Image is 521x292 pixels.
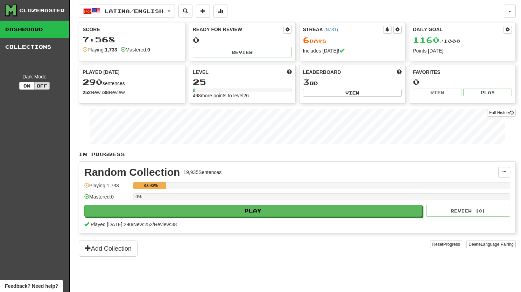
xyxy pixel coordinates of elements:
[426,205,510,217] button: Review (0)
[84,182,130,194] div: Playing: 1,733
[193,47,292,57] button: Review
[183,169,221,176] div: 19,935 Sentences
[5,73,64,80] div: Dark Mode
[413,35,439,45] span: 1160
[84,167,180,178] div: Random Collection
[193,92,292,99] div: 498 more points to level 26
[413,38,460,44] span: / 1000
[5,283,58,290] span: Open feedback widget
[397,69,402,76] span: This week in points, UTC
[324,27,338,32] a: (NZST)
[105,47,117,53] strong: 1,733
[83,90,91,95] strong: 252
[193,69,209,76] span: Level
[303,36,402,45] div: Day s
[463,89,512,96] button: Play
[303,78,402,87] div: rd
[19,82,35,90] button: On
[79,5,175,18] button: Latina/English
[19,7,65,14] div: Clozemaster
[83,77,103,87] span: 290
[83,46,117,53] div: Playing:
[303,77,310,87] span: 3
[84,193,130,205] div: Mastered: 0
[303,89,402,97] button: View
[413,89,462,96] button: View
[303,26,383,33] div: Streak
[79,241,138,257] button: Add Collection
[213,5,227,18] button: More stats
[132,222,133,227] span: /
[105,8,163,14] span: Latina / English
[303,69,341,76] span: Leaderboard
[443,242,460,247] span: Progress
[466,241,516,248] button: DeleteLanguage Pairing
[83,35,182,44] div: 7,568
[147,47,150,53] strong: 0
[34,82,50,90] button: Off
[481,242,514,247] span: Language Pairing
[413,78,512,86] div: 0
[154,222,177,227] span: Review: 38
[193,36,292,44] div: 0
[135,182,166,189] div: 8.693%
[430,241,462,248] button: ResetProgress
[413,26,504,34] div: Daily Goal
[83,89,182,96] div: New / Review
[178,5,192,18] button: Search sentences
[193,78,292,86] div: 25
[91,222,132,227] span: Played [DATE]: 290
[413,47,512,54] div: Points [DATE]
[196,5,210,18] button: Add sentence to collection
[303,35,310,45] span: 6
[79,151,516,158] p: In Progress
[413,69,512,76] div: Favorites
[193,26,283,33] div: Ready for Review
[83,26,182,33] div: Score
[83,69,120,76] span: Played [DATE]
[121,46,150,53] div: Mastered:
[487,109,516,117] a: Full History
[83,78,182,87] div: sentences
[287,69,292,76] span: Score more points to level up
[303,47,402,54] div: Includes [DATE]!
[84,205,422,217] button: Play
[103,90,109,95] strong: 38
[133,222,153,227] span: New: 252
[153,222,154,227] span: /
